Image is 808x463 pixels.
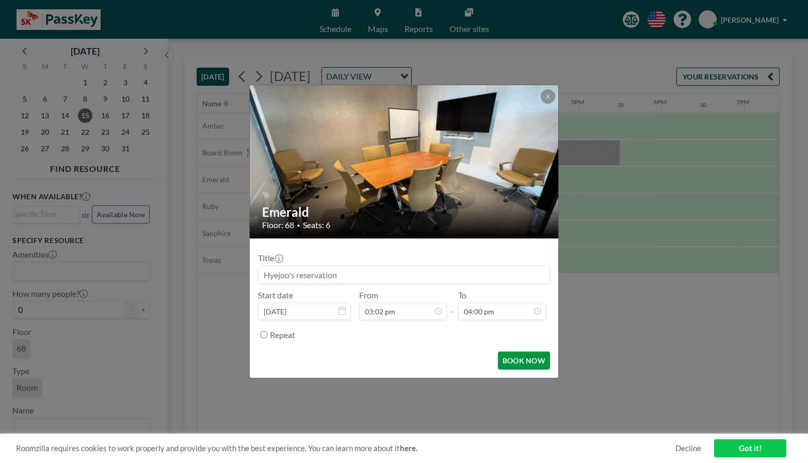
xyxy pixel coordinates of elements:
[297,221,300,229] span: •
[498,352,550,370] button: BOOK NOW
[250,76,559,247] img: 537.gif
[258,266,550,283] input: Hyejoo's reservation
[262,204,547,220] h2: Emerald
[458,290,466,300] label: To
[359,290,378,300] label: From
[258,290,293,300] label: Start date
[16,443,675,453] span: Roomzilla requires cookies to work properly and provide you with the best experience. You can lea...
[714,439,786,457] a: Got it!
[400,443,417,453] a: here.
[451,294,454,316] span: -
[270,330,295,340] label: Repeat
[675,443,701,453] a: Decline
[258,253,282,263] label: Title
[262,220,294,230] span: Floor: 68
[303,220,330,230] span: Seats: 6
